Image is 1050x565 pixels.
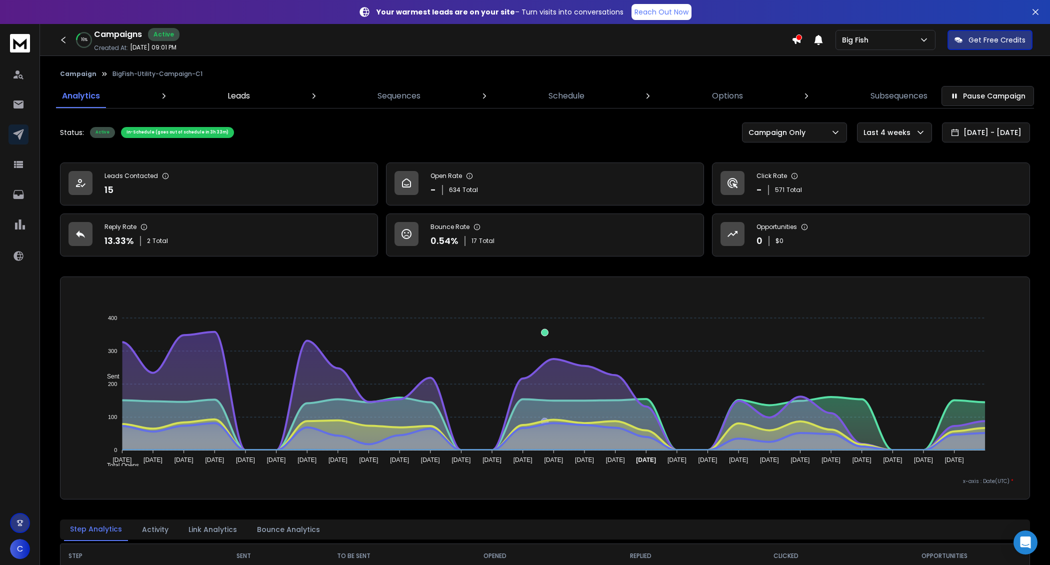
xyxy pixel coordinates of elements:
[636,456,656,463] tspan: [DATE]
[452,456,471,463] tspan: [DATE]
[945,456,964,463] tspan: [DATE]
[114,447,117,453] tspan: 0
[606,456,625,463] tspan: [DATE]
[421,456,440,463] tspan: [DATE]
[386,162,704,205] a: Open Rate-634Total
[10,539,30,559] button: C
[136,518,174,540] button: Activity
[864,84,933,108] a: Subsequences
[121,127,234,138] div: In-Schedule (goes out of schedule in 3h 33m)
[90,127,115,138] div: Active
[10,34,30,52] img: logo
[251,518,326,540] button: Bounce Analytics
[430,223,469,231] p: Bounce Rate
[942,122,1030,142] button: [DATE] - [DATE]
[62,90,100,102] p: Analytics
[148,28,179,41] div: Active
[760,456,779,463] tspan: [DATE]
[756,183,762,197] p: -
[104,234,134,248] p: 13.33 %
[182,518,243,540] button: Link Analytics
[430,183,436,197] p: -
[914,456,933,463] tspan: [DATE]
[712,213,1030,256] a: Opportunities0$0
[60,162,378,205] a: Leads Contacted15
[376,7,623,17] p: – Turn visits into conversations
[786,186,802,194] span: Total
[112,70,202,78] p: BigFish-Utility-Campaign-C1
[544,456,563,463] tspan: [DATE]
[947,30,1032,50] button: Get Free Credits
[371,84,426,108] a: Sequences
[756,234,762,248] p: 0
[479,237,494,245] span: Total
[99,373,119,380] span: Sent
[113,456,132,463] tspan: [DATE]
[376,7,515,17] strong: Your warmest leads are on your site
[56,84,106,108] a: Analytics
[430,172,462,180] p: Open Rate
[756,172,787,180] p: Click Rate
[667,456,686,463] tspan: [DATE]
[147,237,150,245] span: 2
[712,162,1030,205] a: Click Rate-571Total
[143,456,162,463] tspan: [DATE]
[108,414,117,420] tspan: 100
[328,456,347,463] tspan: [DATE]
[359,456,378,463] tspan: [DATE]
[205,456,224,463] tspan: [DATE]
[775,237,783,245] p: $ 0
[60,213,378,256] a: Reply Rate13.33%2Total
[221,84,256,108] a: Leads
[130,43,176,51] p: [DATE] 09:01 PM
[775,186,784,194] span: 571
[791,456,810,463] tspan: [DATE]
[390,456,409,463] tspan: [DATE]
[81,37,87,43] p: 16 %
[462,186,478,194] span: Total
[174,456,193,463] tspan: [DATE]
[870,90,927,102] p: Subsequences
[968,35,1025,45] p: Get Free Credits
[76,477,1013,485] p: x-axis : Date(UTC)
[227,90,250,102] p: Leads
[236,456,255,463] tspan: [DATE]
[852,456,871,463] tspan: [DATE]
[152,237,168,245] span: Total
[449,186,460,194] span: 634
[430,234,458,248] p: 0.54 %
[634,7,688,17] p: Reach Out Now
[1013,530,1037,554] div: Open Intercom Messenger
[883,456,902,463] tspan: [DATE]
[631,4,691,20] a: Reach Out Now
[94,28,142,40] h1: Campaigns
[267,456,286,463] tspan: [DATE]
[542,84,590,108] a: Schedule
[108,348,117,354] tspan: 300
[94,44,128,52] p: Created At:
[386,213,704,256] a: Bounce Rate0.54%17Total
[108,381,117,387] tspan: 200
[842,35,872,45] p: Big Fish
[471,237,477,245] span: 17
[298,456,317,463] tspan: [DATE]
[108,315,117,321] tspan: 400
[483,456,502,463] tspan: [DATE]
[575,456,594,463] tspan: [DATE]
[706,84,749,108] a: Options
[104,172,158,180] p: Leads Contacted
[60,70,96,78] button: Campaign
[941,86,1034,106] button: Pause Campaign
[64,518,128,541] button: Step Analytics
[863,127,914,137] p: Last 4 weeks
[99,462,139,469] span: Total Opens
[377,90,420,102] p: Sequences
[822,456,841,463] tspan: [DATE]
[104,183,113,197] p: 15
[698,456,717,463] tspan: [DATE]
[60,127,84,137] p: Status:
[729,456,748,463] tspan: [DATE]
[513,456,532,463] tspan: [DATE]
